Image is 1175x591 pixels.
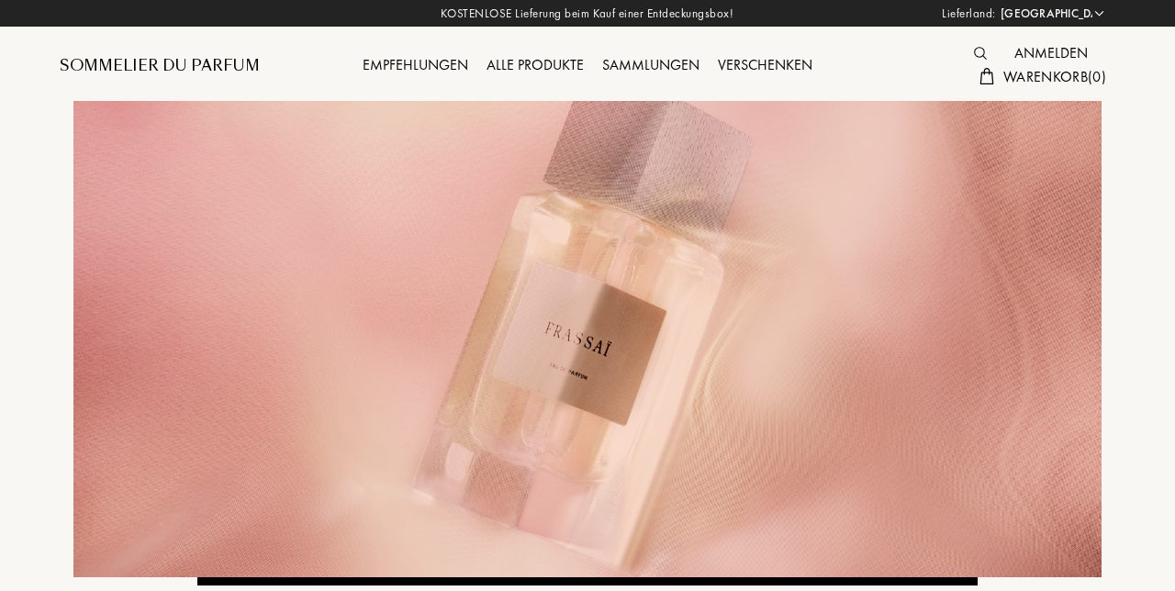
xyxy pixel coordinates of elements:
[353,54,477,78] div: Empfehlungen
[353,55,477,74] a: Empfehlungen
[1003,67,1106,86] span: Warenkorb ( 0 )
[709,54,822,78] div: Verschenken
[477,55,593,74] a: Alle Produkte
[1005,42,1097,66] div: Anmelden
[1005,43,1097,62] a: Anmelden
[979,68,994,84] img: cart.svg
[60,55,260,77] a: Sommelier du Parfum
[942,5,996,23] span: Lieferland:
[73,101,1102,577] img: Frassai Banner
[974,47,987,60] img: search_icn.svg
[477,54,593,78] div: Alle Produkte
[593,54,709,78] div: Sammlungen
[709,55,822,74] a: Verschenken
[593,55,709,74] a: Sammlungen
